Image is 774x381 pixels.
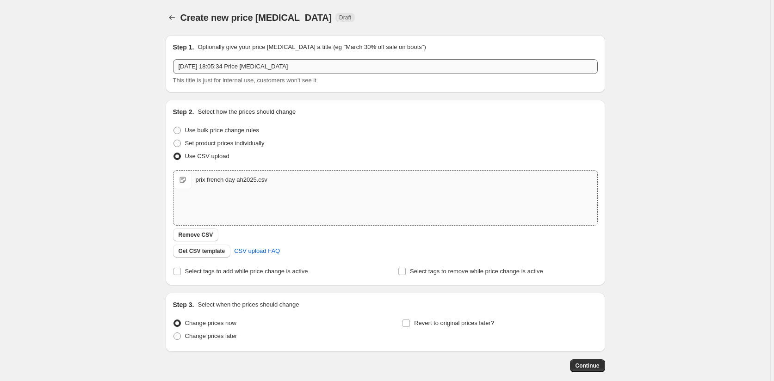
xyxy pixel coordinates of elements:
h2: Step 2. [173,107,194,117]
span: Use CSV upload [185,153,229,160]
p: Optionally give your price [MEDICAL_DATA] a title (eg "March 30% off sale on boots") [198,43,426,52]
button: Price change jobs [166,11,179,24]
span: Set product prices individually [185,140,265,147]
a: CSV upload FAQ [229,244,285,258]
span: Continue [576,362,600,369]
span: Get CSV template [179,247,225,255]
span: Revert to original prices later? [414,320,494,326]
h2: Step 3. [173,300,194,309]
button: Continue [570,359,605,372]
input: 30% off holiday sale [173,59,598,74]
span: Draft [339,14,351,21]
span: Select tags to add while price change is active [185,268,308,275]
span: Remove CSV [179,231,213,239]
p: Select when the prices should change [198,300,299,309]
p: Select how the prices should change [198,107,296,117]
button: Remove CSV [173,228,219,241]
span: CSV upload FAQ [234,246,280,256]
span: Change prices now [185,320,236,326]
span: Use bulk price change rules [185,127,259,134]
div: prix french day ah2025.csv [196,175,267,184]
button: Get CSV template [173,245,231,258]
h2: Step 1. [173,43,194,52]
span: Change prices later [185,332,237,339]
span: Create new price [MEDICAL_DATA] [180,12,332,23]
span: Select tags to remove while price change is active [410,268,543,275]
span: This title is just for internal use, customers won't see it [173,77,316,84]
